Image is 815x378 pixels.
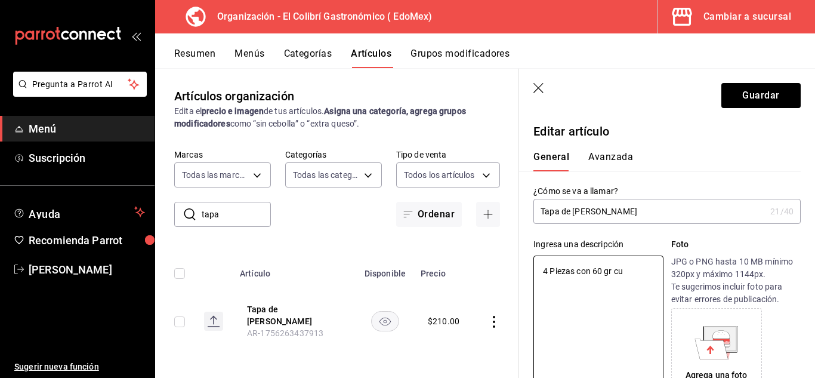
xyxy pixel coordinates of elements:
div: Ingresa una descripción [533,238,663,251]
span: Todas las categorías, Sin categoría [293,169,360,181]
button: Avanzada [588,151,633,171]
span: [PERSON_NAME] [29,262,145,278]
th: Precio [413,251,474,289]
div: Artículos organización [174,87,294,105]
span: Recomienda Parrot [29,232,145,248]
button: Grupos modificadores [410,48,510,68]
strong: precio e imagen [202,106,264,116]
span: Sugerir nueva función [14,361,145,373]
button: General [533,151,569,171]
input: Buscar artículo [202,202,271,226]
label: Marcas [174,150,271,159]
a: Pregunta a Parrot AI [8,87,147,99]
span: Todos los artículos [404,169,475,181]
span: AR-1756263437913 [247,328,323,338]
p: Foto [671,238,801,251]
p: Editar artículo [533,122,801,140]
th: Artículo [233,251,357,289]
label: Tipo de venta [396,150,500,159]
button: Pregunta a Parrot AI [13,72,147,97]
div: $ 210.00 [428,315,459,327]
button: Menús [234,48,264,68]
p: JPG o PNG hasta 10 MB mínimo 320px y máximo 1144px. Te sugerimos incluir foto para evitar errores... [671,256,801,306]
label: Categorías [285,150,382,159]
button: edit-product-location [247,303,342,327]
button: availability-product [371,311,399,331]
div: navigation tabs [174,48,815,68]
button: Resumen [174,48,215,68]
label: ¿Cómo se va a llamar? [533,187,801,195]
div: Cambiar a sucursal [703,8,791,25]
span: Suscripción [29,150,145,166]
button: Ordenar [396,202,462,227]
button: open_drawer_menu [131,31,141,41]
th: Disponible [357,251,413,289]
div: navigation tabs [533,151,786,171]
button: Guardar [721,83,801,108]
span: Todas las marcas, Sin marca [182,169,249,181]
h3: Organización - El Colibrí Gastronómico ( EdoMex) [208,10,432,24]
span: Ayuda [29,205,129,219]
button: actions [488,316,500,328]
span: Pregunta a Parrot AI [32,78,128,91]
div: 21 /40 [770,205,794,217]
strong: Asigna una categoría, agrega grupos modificadores [174,106,466,128]
span: Menú [29,121,145,137]
button: Categorías [284,48,332,68]
div: Edita el de tus artículos. como “sin cebolla” o “extra queso”. [174,105,500,130]
button: Artículos [351,48,391,68]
